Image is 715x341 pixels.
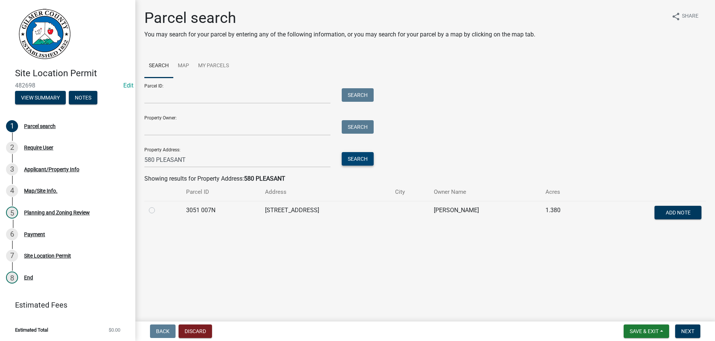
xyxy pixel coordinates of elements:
[654,206,701,219] button: Add Note
[429,201,541,226] td: [PERSON_NAME]
[541,183,591,201] th: Acres
[624,324,669,338] button: Save & Exit
[173,54,194,78] a: Map
[24,167,79,172] div: Applicant/Property Info
[6,207,18,219] div: 5
[109,327,120,332] span: $0.00
[123,82,133,89] a: Edit
[665,209,690,215] span: Add Note
[144,9,535,27] h1: Parcel search
[6,272,18,284] div: 8
[682,12,698,21] span: Share
[261,183,391,201] th: Address
[6,120,18,132] div: 1
[182,201,261,226] td: 3051 007N
[15,95,66,101] wm-modal-confirm: Summary
[681,328,694,334] span: Next
[194,54,233,78] a: My Parcels
[24,210,90,215] div: Planning and Zoning Review
[69,95,97,101] wm-modal-confirm: Notes
[182,183,261,201] th: Parcel ID
[15,8,71,60] img: Gilmer County, Georgia
[342,88,374,102] button: Search
[342,120,374,134] button: Search
[179,324,212,338] button: Discard
[6,163,18,175] div: 3
[144,30,535,39] p: You may search for your parcel by entering any of the following information, or you may search fo...
[24,253,71,258] div: Site Location Permit
[541,201,591,226] td: 1.380
[675,324,700,338] button: Next
[6,297,123,312] a: Estimated Fees
[24,275,33,280] div: End
[15,82,120,89] span: 482698
[6,142,18,154] div: 2
[391,183,429,201] th: City
[244,175,285,182] strong: 580 PLEASANT
[144,54,173,78] a: Search
[15,91,66,104] button: View Summary
[144,174,706,183] div: Showing results for Property Address:
[261,201,391,226] td: [STREET_ADDRESS]
[15,327,48,332] span: Estimated Total
[150,324,176,338] button: Back
[630,328,659,334] span: Save & Exit
[6,228,18,240] div: 6
[6,185,18,197] div: 4
[24,232,45,237] div: Payment
[671,12,680,21] i: share
[69,91,97,104] button: Notes
[665,9,704,24] button: shareShare
[429,183,541,201] th: Owner Name
[342,152,374,166] button: Search
[15,68,129,79] h4: Site Location Permit
[6,250,18,262] div: 7
[24,145,53,150] div: Require User
[156,328,170,334] span: Back
[24,124,56,129] div: Parcel search
[123,82,133,89] wm-modal-confirm: Edit Application Number
[24,188,58,193] div: Map/Site Info.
